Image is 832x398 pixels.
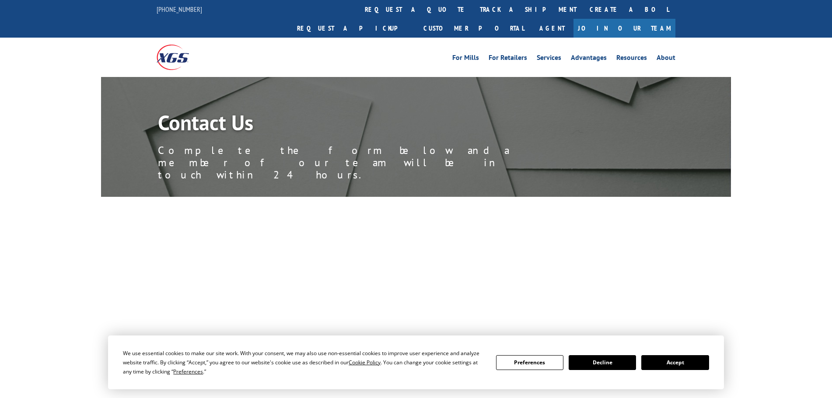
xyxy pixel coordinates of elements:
[417,19,531,38] a: Customer Portal
[158,144,552,181] p: Complete the form below and a member of our team will be in touch within 24 hours.
[573,19,675,38] a: Join Our Team
[123,349,485,376] div: We use essential cookies to make our site work. With your consent, we may also use non-essential ...
[108,335,724,389] div: Cookie Consent Prompt
[569,355,636,370] button: Decline
[537,54,561,64] a: Services
[571,54,607,64] a: Advantages
[616,54,647,64] a: Resources
[452,54,479,64] a: For Mills
[657,54,675,64] a: About
[158,112,552,137] h1: Contact Us
[641,355,709,370] button: Accept
[290,19,417,38] a: Request a pickup
[173,368,203,375] span: Preferences
[349,359,381,366] span: Cookie Policy
[489,54,527,64] a: For Retailers
[496,355,563,370] button: Preferences
[157,5,202,14] a: [PHONE_NUMBER]
[531,19,573,38] a: Agent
